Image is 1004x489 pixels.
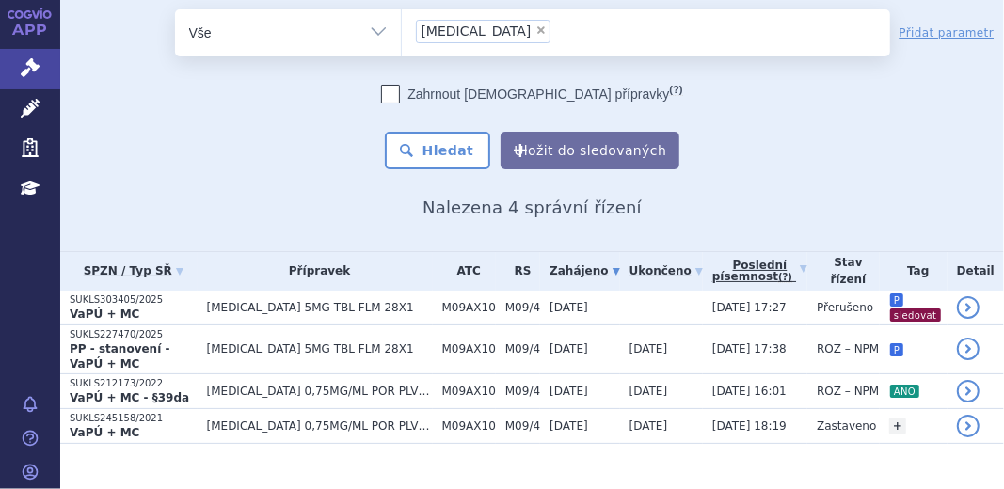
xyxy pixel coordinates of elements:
th: Tag [880,252,948,291]
a: detail [957,415,980,437]
span: [MEDICAL_DATA] [422,24,532,38]
span: M09/4 [505,419,540,433]
p: SUKLS303405/2025 [70,293,198,307]
span: [DATE] 16:01 [712,385,787,398]
span: [DATE] [550,342,588,355]
a: detail [957,380,980,402]
span: M09AX10 [442,342,496,355]
a: detail [957,296,980,319]
a: detail [957,338,980,360]
span: [DATE] 18:19 [712,419,787,433]
span: M09AX10 [442,301,496,314]
span: [DATE] [629,419,668,433]
strong: VaPÚ + MC [70,426,139,439]
a: SPZN / Typ SŘ [70,258,198,284]
abbr: (?) [778,272,792,283]
a: + [889,418,906,434]
span: [DATE] [629,342,668,355]
label: Zahrnout [DEMOGRAPHIC_DATA] přípravky [381,85,682,103]
span: [MEDICAL_DATA] 0,75MG/ML POR PLV SOL 1+AD+5XSTŘ [207,385,433,398]
p: SUKLS245158/2021 [70,412,198,425]
span: - [629,301,633,314]
p: SUKLS212173/2022 [70,377,198,390]
strong: PP - stanovení - VaPÚ + MC [70,342,169,371]
a: Ukončeno [629,258,703,284]
i: sledovat [890,308,941,322]
span: [DATE] [550,301,588,314]
th: RS [496,252,540,291]
th: ATC [433,252,496,291]
input: [MEDICAL_DATA] [556,19,566,42]
th: Stav řízení [807,252,880,291]
span: ROZ – NPM [817,342,879,355]
strong: VaPÚ + MC - §39da [70,391,189,404]
span: ROZ – NPM [817,385,879,398]
button: Hledat [385,132,491,169]
span: [DATE] [550,419,588,433]
a: Přidat parametr [900,24,995,42]
a: Poslednípísemnost(?) [712,252,807,291]
span: [MEDICAL_DATA] 5MG TBL FLM 28X1 [207,301,433,314]
span: × [535,24,547,36]
span: M09AX10 [442,385,496,398]
span: M09/4 [505,301,540,314]
i: P [890,293,903,307]
button: Uložit do sledovaných [501,132,679,169]
span: [MEDICAL_DATA] 0,75MG/ML POR PLV SOL 1+AD+5XSTŘ [207,419,433,433]
span: [DATE] [629,385,668,398]
span: [MEDICAL_DATA] 5MG TBL FLM 28X1 [207,342,433,355]
span: Přerušeno [817,301,873,314]
span: [DATE] [550,385,588,398]
span: M09/4 [505,342,540,355]
a: Zahájeno [550,258,619,284]
span: M09AX10 [442,419,496,433]
span: Nalezena 4 správní řízení [422,197,642,217]
p: SUKLS227470/2025 [70,328,198,341]
th: Přípravek [198,252,433,291]
abbr: (?) [669,84,682,96]
span: [DATE] 17:27 [712,301,787,314]
strong: VaPÚ + MC [70,308,139,321]
span: [DATE] 17:38 [712,342,787,355]
span: M09/4 [505,385,540,398]
th: Detail [948,252,1004,291]
span: Zastaveno [817,419,876,433]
